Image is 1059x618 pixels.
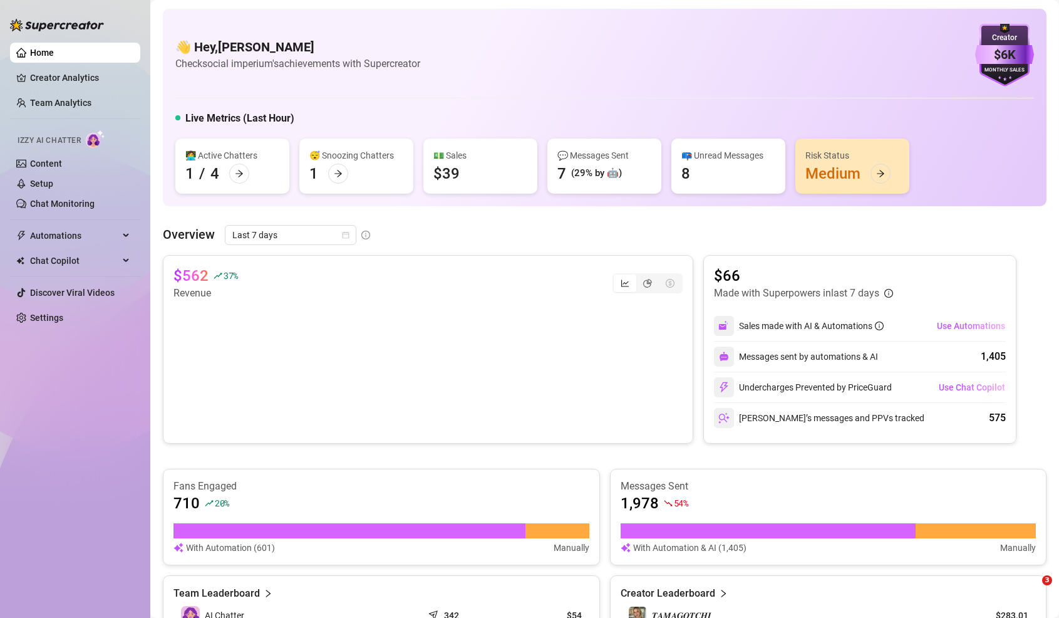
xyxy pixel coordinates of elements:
article: Team Leaderboard [173,586,260,601]
a: Discover Viral Videos [30,288,115,298]
img: svg%3e [719,352,729,362]
img: svg%3e [621,541,631,555]
div: 😴 Snoozing Chatters [309,149,403,162]
button: Use Automations [936,316,1006,336]
img: svg%3e [718,320,730,332]
span: arrow-right [876,169,885,178]
span: Use Chat Copilot [939,382,1005,392]
span: Use Automations [937,321,1005,331]
article: Check social imperium's achievements with Supercreator [175,56,420,71]
a: Chat Monitoring [30,199,95,209]
img: svg%3e [718,412,730,424]
a: Settings [30,313,63,323]
span: Izzy AI Chatter [18,135,81,147]
article: $66 [714,266,893,286]
span: Automations [30,226,119,246]
span: pie-chart [643,279,652,288]
span: 20 % [215,497,229,509]
span: 37 % [224,270,238,281]
button: Use Chat Copilot [938,377,1006,397]
span: right [719,586,728,601]
span: line-chart [621,279,629,288]
div: Sales made with AI & Automations [739,319,884,333]
img: Chat Copilot [16,256,24,265]
article: Fans Engaged [173,479,589,493]
article: Manually [554,541,589,555]
article: With Automation & AI (1,405) [633,541,746,555]
img: svg%3e [718,382,730,393]
img: logo-BBDzfeDw.svg [10,19,104,31]
span: 54 % [674,497,688,509]
div: 💵 Sales [433,149,527,162]
span: 3 [1042,575,1052,585]
img: purple-badge-B9DA21FR.svg [975,24,1034,86]
article: Manually [1000,541,1036,555]
span: info-circle [875,322,884,330]
span: rise [205,499,214,508]
div: 4 [210,164,219,184]
div: segmented control [612,273,683,293]
a: Team Analytics [30,98,91,108]
span: thunderbolt [16,231,26,241]
article: 710 [173,493,200,513]
span: calendar [342,231,349,239]
span: arrow-right [235,169,244,178]
div: $6K [975,45,1034,65]
span: Last 7 days [232,226,349,244]
a: Creator Analytics [30,68,130,88]
div: 7 [557,164,566,184]
article: 1,978 [621,493,659,513]
div: 8 [681,164,690,184]
div: 1 [309,164,318,184]
article: Messages Sent [621,479,1036,493]
div: (29% by 🤖) [571,166,622,181]
article: $562 [173,266,209,286]
article: With Automation (601) [186,541,275,555]
span: fall [664,499,673,508]
h4: 👋 Hey, [PERSON_NAME] [175,38,420,56]
img: AI Chatter [86,130,105,148]
div: 1,405 [981,349,1006,364]
div: [PERSON_NAME]’s messages and PPVs tracked [714,408,924,428]
span: dollar-circle [666,279,674,288]
div: 📪 Unread Messages [681,149,775,162]
a: Setup [30,179,53,189]
span: info-circle [361,231,370,239]
article: Overview [163,225,215,244]
div: Risk Status [805,149,899,162]
div: Undercharges Prevented by PriceGuard [714,377,892,397]
span: Chat Copilot [30,251,119,271]
article: Revenue [173,286,238,301]
div: 💬 Messages Sent [557,149,651,162]
span: arrow-right [334,169,343,178]
a: Home [30,48,54,58]
div: Monthly Sales [975,66,1034,75]
div: 👩‍💻 Active Chatters [185,149,279,162]
div: Creator [975,32,1034,44]
img: svg%3e [173,541,183,555]
div: $39 [433,164,460,184]
div: 575 [989,411,1006,426]
span: rise [214,271,222,280]
a: Content [30,159,62,169]
span: right [264,586,272,601]
article: Creator Leaderboard [621,586,715,601]
div: 1 [185,164,194,184]
span: info-circle [884,289,893,298]
iframe: Intercom live chat [1016,575,1046,605]
article: Made with Superpowers in last 7 days [714,286,879,301]
div: Messages sent by automations & AI [714,347,878,367]
h5: Live Metrics (Last Hour) [185,111,294,126]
